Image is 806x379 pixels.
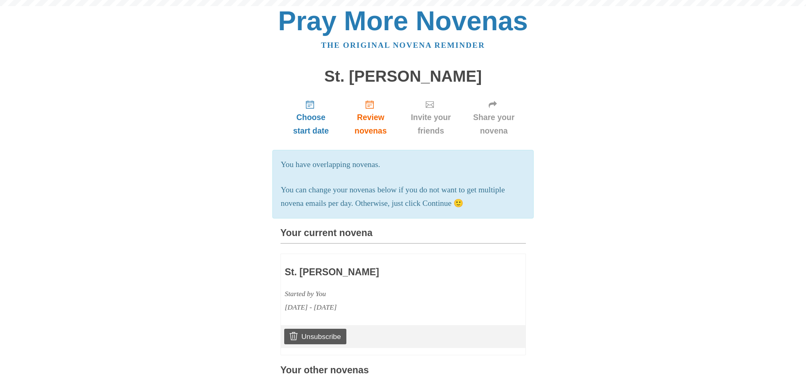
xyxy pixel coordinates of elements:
a: Choose start date [281,93,342,142]
a: Invite your friends [400,93,462,142]
p: You have overlapping novenas. [281,158,525,172]
a: Review novenas [341,93,400,142]
a: Unsubscribe [284,329,346,344]
span: Share your novena [470,111,518,138]
span: Review novenas [350,111,391,138]
div: [DATE] - [DATE] [285,301,474,314]
div: Started by You [285,287,474,301]
h3: St. [PERSON_NAME] [285,267,474,278]
h3: Your current novena [281,228,526,244]
a: Pray More Novenas [278,6,528,36]
span: Invite your friends [408,111,454,138]
span: Choose start date [289,111,334,138]
a: The original novena reminder [321,41,485,49]
p: You can change your novenas below if you do not want to get multiple novena emails per day. Other... [281,183,525,210]
a: Share your novena [462,93,526,142]
h1: St. [PERSON_NAME] [281,68,526,85]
